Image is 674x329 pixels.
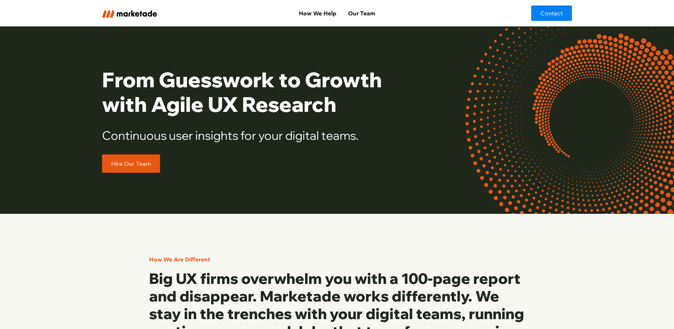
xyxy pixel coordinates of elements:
[102,128,417,142] h2: Continuous user insights for your digital teams.
[102,67,417,117] h1: From Guesswork to Growth with Agile UX Research
[102,8,200,18] a: home
[342,6,381,21] a: Our Team
[531,6,572,21] a: Contact
[102,154,160,173] a: Hire Our Team
[149,255,210,264] div: How We Are Different
[293,6,342,21] a: How We Help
